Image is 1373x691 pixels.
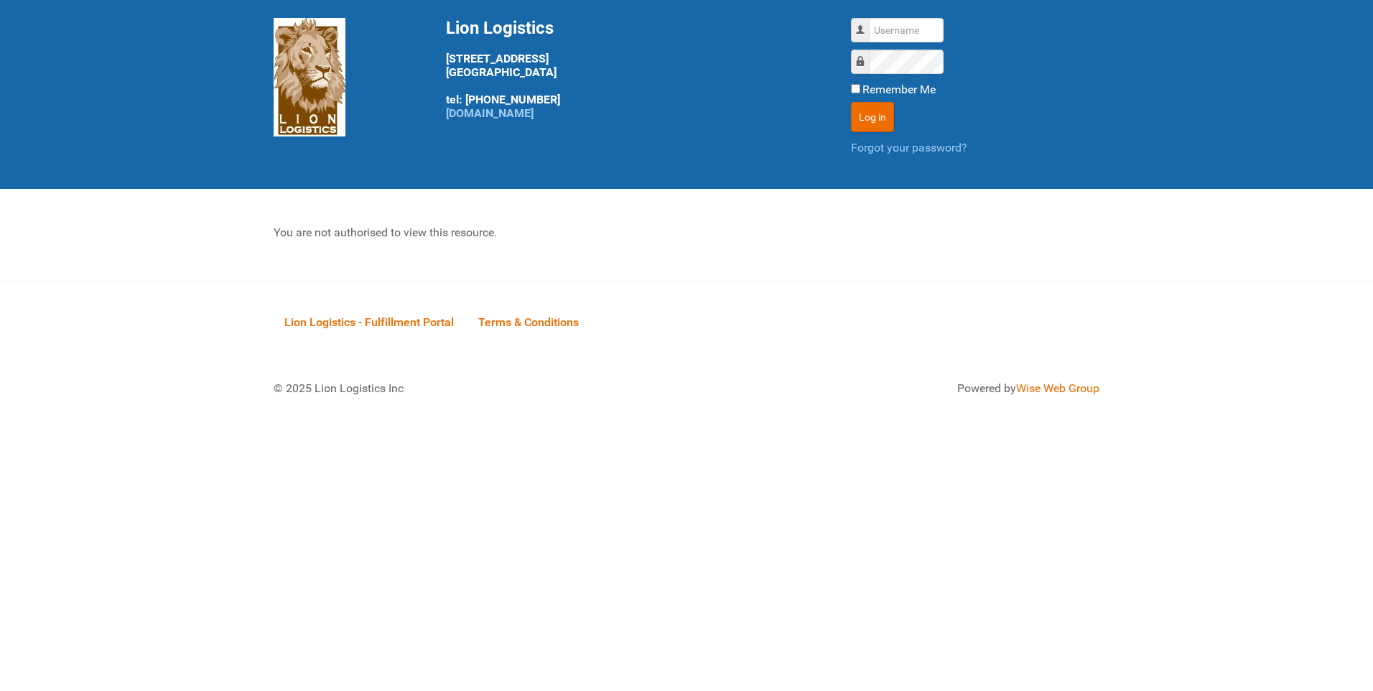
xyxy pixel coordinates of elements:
[263,369,679,408] div: © 2025 Lion Logistics Inc
[446,18,554,38] span: Lion Logistics
[467,300,590,344] a: Terms & Conditions
[446,106,534,120] a: [DOMAIN_NAME]
[284,315,454,329] span: Lion Logistics - Fulfillment Portal
[865,22,866,23] label: Username
[851,102,894,132] button: Log in
[274,18,345,136] img: Lion Logistics
[869,18,944,42] input: Username
[478,315,579,329] span: Terms & Conditions
[862,81,936,98] label: Remember Me
[446,18,815,120] div: [STREET_ADDRESS] [GEOGRAPHIC_DATA] tel: [PHONE_NUMBER]
[851,141,967,154] a: Forgot your password?
[274,70,345,83] a: Lion Logistics
[1016,381,1099,395] a: Wise Web Group
[274,300,465,344] a: Lion Logistics - Fulfillment Portal
[704,380,1099,397] div: Powered by
[274,224,1099,246] div: You are not authorised to view this resource.
[865,54,866,55] label: Password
